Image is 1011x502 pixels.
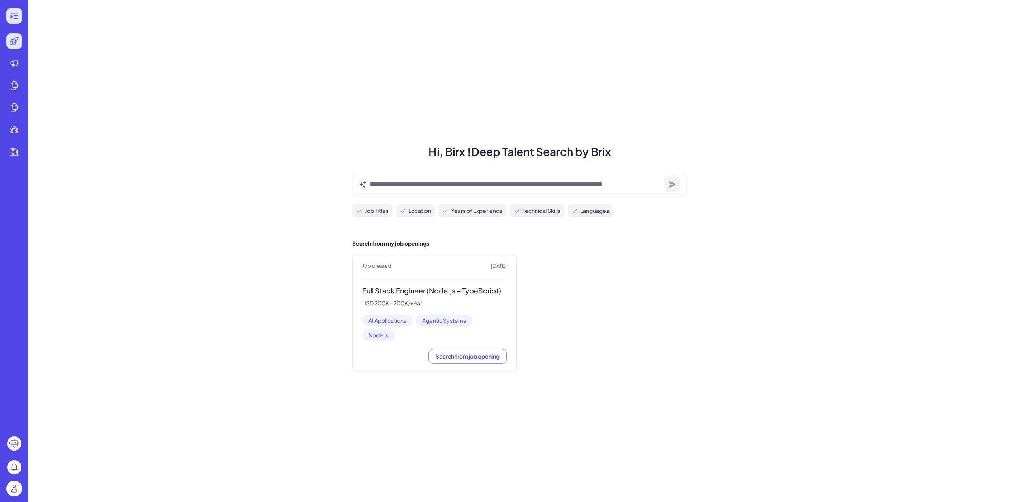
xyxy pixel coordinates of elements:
[580,207,609,215] span: Languages
[451,207,503,215] span: Years of Experience
[436,353,500,360] span: Search from job opening
[362,286,507,295] h3: Full Stack Engineer (Node.js + TypeScript)
[343,143,697,160] h1: Hi, Birx ! Deep Talent Search by Brix
[352,239,687,248] h2: Search from my job openings
[408,207,431,215] span: Location
[522,207,560,215] span: Technical Skills
[428,349,507,364] button: Search from job opening
[362,262,391,270] span: Job created
[362,329,395,341] span: Node.js
[362,300,507,307] p: USD 200K - 200K/year
[491,262,507,270] span: [DATE]
[6,481,22,496] img: user_logo.png
[362,315,413,326] span: AI Applications
[365,207,389,215] span: Job Titles
[416,315,472,326] span: Agentic Systems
